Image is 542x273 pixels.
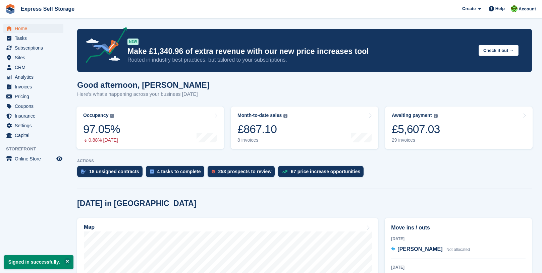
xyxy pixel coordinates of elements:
img: price-adjustments-announcement-icon-8257ccfd72463d97f412b2fc003d46551f7dbcb40ab6d574587a9cd5c0d94... [80,27,127,65]
div: [DATE] [391,236,526,242]
span: Coupons [15,101,55,111]
span: Online Store [15,154,55,163]
img: icon-info-grey-7440780725fd019a000dd9b08b2336e03edf1995a4989e88bcd33f0948082b44.svg [434,114,438,118]
div: Awaiting payment [392,113,432,118]
a: menu [3,72,63,82]
span: Analytics [15,72,55,82]
img: prospect-51fa495bee0391a8d652442698ab0144808aea92771e9ea1ae160a38d050c398.svg [212,169,215,174]
div: 8 invoices [237,137,287,143]
a: menu [3,121,63,130]
div: 0.88% [DATE] [83,137,120,143]
img: task-75834270c22a3079a89374b754ae025e5fb1db73e45f91037f5363f120a921f8.svg [150,169,154,174]
a: Awaiting payment £5,607.03 29 invoices [385,107,533,149]
a: [PERSON_NAME] Not allocated [391,245,470,254]
img: stora-icon-8386f47178a22dfd0bd8f6a31ec36ba5ce8667c1dd55bd0f319d3a0aa187defe.svg [5,4,15,14]
span: [PERSON_NAME] [397,246,442,252]
p: Signed in successfully. [4,255,73,269]
span: Capital [15,131,55,140]
div: 18 unsigned contracts [89,169,139,174]
a: menu [3,131,63,140]
span: Not allocated [446,247,470,252]
h2: [DATE] in [GEOGRAPHIC_DATA] [77,199,196,208]
img: contract_signature_icon-13c848040528278c33f63329250d36e43548de30e8caae1d1a13099fd9432cc5.svg [81,169,86,174]
span: Create [462,5,476,12]
a: menu [3,33,63,43]
a: menu [3,63,63,72]
h2: Map [84,224,95,230]
a: 4 tasks to complete [146,166,208,181]
a: 253 prospects to review [208,166,278,181]
span: Storefront [6,146,67,152]
button: Check it out → [479,45,519,56]
span: Invoices [15,82,55,91]
span: Account [519,6,536,12]
a: Express Self Storage [18,3,77,14]
span: Home [15,24,55,33]
p: Make £1,340.96 of extra revenue with our new price increases tool [127,47,473,56]
img: icon-info-grey-7440780725fd019a000dd9b08b2336e03edf1995a4989e88bcd33f0948082b44.svg [283,114,287,118]
p: Rooted in industry best practices, but tailored to your subscriptions. [127,56,473,64]
div: 29 invoices [392,137,440,143]
h2: Move ins / outs [391,224,526,232]
a: Occupancy 97.05% 0.88% [DATE] [76,107,224,149]
div: NEW [127,39,139,45]
h1: Good afternoon, [PERSON_NAME] [77,80,210,89]
span: Help [495,5,505,12]
div: £867.10 [237,122,287,136]
img: price_increase_opportunities-93ffe204e8149a01c8c9dc8f82e8f89637d9d84a8eef4429ea346261dce0b2c0.svg [282,170,287,173]
a: menu [3,101,63,111]
a: 18 unsigned contracts [77,166,146,181]
div: Month-to-date sales [237,113,282,118]
span: Pricing [15,92,55,101]
span: Tasks [15,33,55,43]
div: £5,607.03 [392,122,440,136]
div: 4 tasks to complete [157,169,201,174]
div: 67 price increase opportunities [291,169,360,174]
a: menu [3,43,63,53]
a: menu [3,82,63,91]
a: menu [3,92,63,101]
a: menu [3,154,63,163]
div: Occupancy [83,113,108,118]
span: Insurance [15,111,55,121]
p: Here's what's happening across your business [DATE] [77,90,210,98]
a: 67 price increase opportunities [278,166,367,181]
img: icon-info-grey-7440780725fd019a000dd9b08b2336e03edf1995a4989e88bcd33f0948082b44.svg [110,114,114,118]
a: Month-to-date sales £867.10 8 invoices [231,107,378,149]
a: menu [3,53,63,62]
div: 253 prospects to review [218,169,272,174]
span: CRM [15,63,55,72]
span: Settings [15,121,55,130]
a: Preview store [55,155,63,163]
span: Sites [15,53,55,62]
div: 97.05% [83,122,120,136]
span: Subscriptions [15,43,55,53]
img: Sonia Shah [511,5,518,12]
a: menu [3,111,63,121]
div: [DATE] [391,264,526,270]
a: menu [3,24,63,33]
p: ACTIONS [77,159,532,163]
